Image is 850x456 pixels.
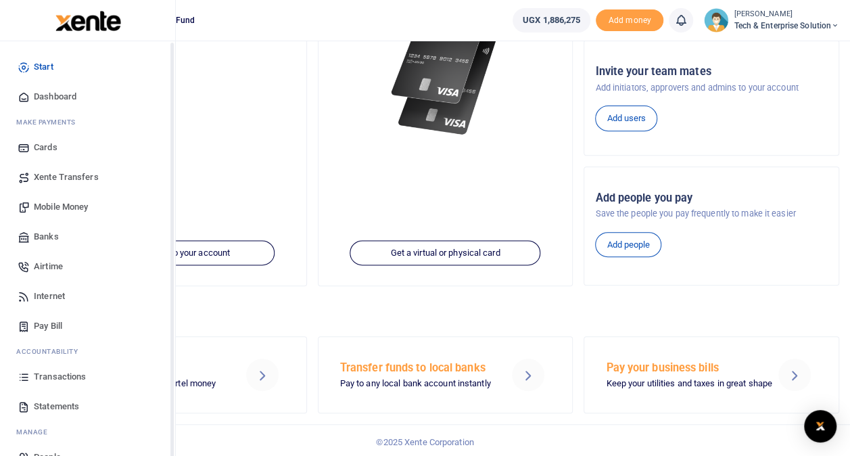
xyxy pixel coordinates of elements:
[734,9,839,20] small: [PERSON_NAME]
[606,377,761,391] p: Keep your utilities and taxes in great shape
[11,341,164,362] li: Ac
[595,65,828,78] h5: Invite your team mates
[63,47,296,61] h5: UGX 1,886,275
[11,311,164,341] a: Pay Bill
[340,377,496,391] p: Pay to any local bank account instantly
[34,230,59,244] span: Banks
[11,112,164,133] li: M
[596,14,663,24] a: Add money
[584,336,839,413] a: Pay your business bills Keep your utilities and taxes in great shape
[595,232,661,258] a: Add people
[11,392,164,421] a: Statements
[11,192,164,222] a: Mobile Money
[11,222,164,252] a: Banks
[596,9,663,32] span: Add money
[11,162,164,192] a: Xente Transfers
[350,240,541,266] a: Get a virtual or physical card
[804,410,836,442] div: Open Intercom Messenger
[595,207,828,221] p: Save the people you pay frequently to make it easier
[11,82,164,112] a: Dashboard
[23,427,48,437] span: anage
[34,200,88,214] span: Mobile Money
[34,400,79,413] span: Statements
[704,8,728,32] img: profile-user
[34,290,65,303] span: Internet
[523,14,580,27] span: UGX 1,886,275
[11,281,164,311] a: Internet
[51,304,839,319] h4: Make a transaction
[507,8,596,32] li: Wallet ballance
[34,370,86,384] span: Transactions
[595,191,828,205] h5: Add people you pay
[84,240,275,266] a: Add funds to your account
[34,260,63,273] span: Airtime
[704,8,839,32] a: profile-user [PERSON_NAME] Tech & Enterprise Solution
[34,141,57,154] span: Cards
[513,8,590,32] a: UGX 1,886,275
[34,319,62,333] span: Pay Bill
[34,90,76,104] span: Dashboard
[11,252,164,281] a: Airtime
[734,20,839,32] span: Tech & Enterprise Solution
[340,361,496,375] h5: Transfer funds to local banks
[606,361,761,375] h5: Pay your business bills
[596,9,663,32] li: Toup your wallet
[11,133,164,162] a: Cards
[595,106,657,131] a: Add users
[34,60,53,74] span: Start
[54,15,121,25] a: logo-small logo-large logo-large
[51,336,307,413] a: Send Mobile Money MTN mobile money and Airtel money
[595,81,828,95] p: Add initiators, approvers and admins to your account
[11,421,164,442] li: M
[11,52,164,82] a: Start
[318,336,573,413] a: Transfer funds to local banks Pay to any local bank account instantly
[11,362,164,392] a: Transactions
[34,170,99,184] span: Xente Transfers
[26,346,78,357] span: countability
[55,11,121,31] img: logo-large
[23,117,76,127] span: ake Payments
